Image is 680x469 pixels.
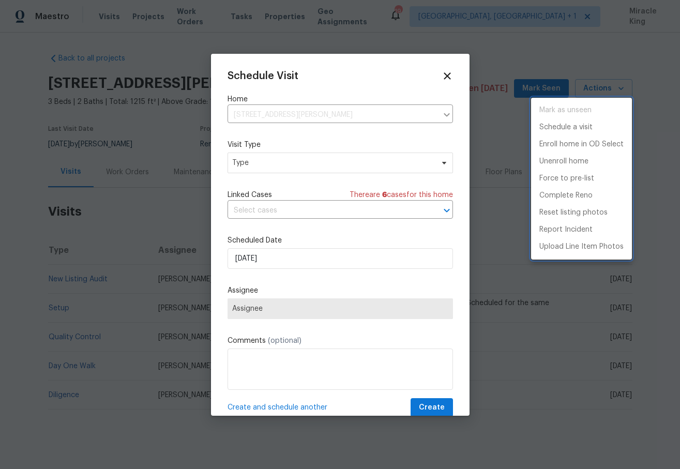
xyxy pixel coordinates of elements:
[539,241,624,252] p: Upload Line Item Photos
[539,122,593,133] p: Schedule a visit
[539,139,624,150] p: Enroll home in OD Select
[539,156,588,167] p: Unenroll home
[539,190,593,201] p: Complete Reno
[539,173,594,184] p: Force to pre-list
[539,224,593,235] p: Report Incident
[539,207,608,218] p: Reset listing photos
